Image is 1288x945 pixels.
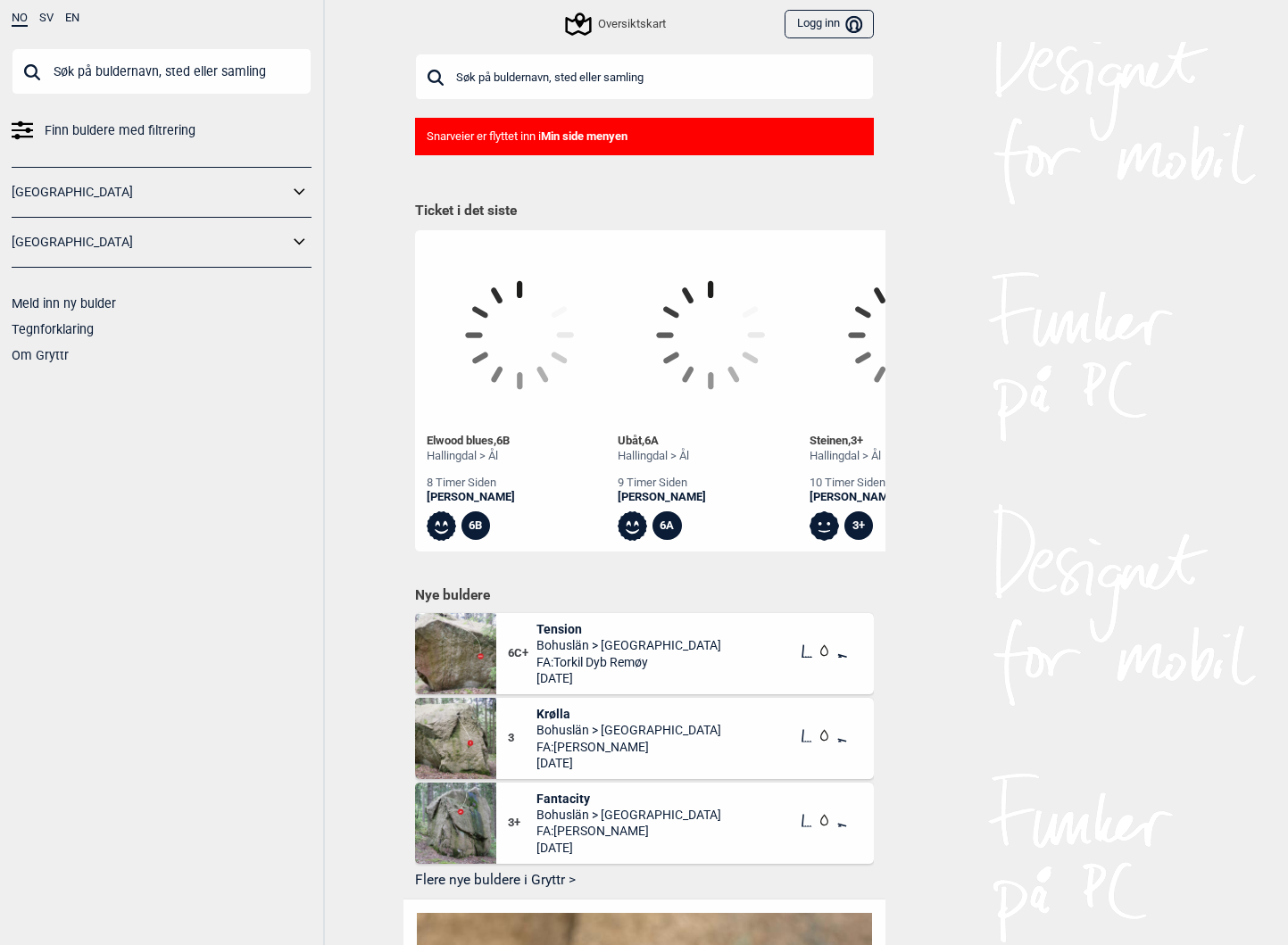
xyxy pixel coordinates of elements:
span: [DATE] [536,670,721,686]
span: 6B [496,434,510,447]
a: [PERSON_NAME] [810,490,898,505]
div: 6A [652,511,682,541]
button: Flere nye buldere i Gryttr > [415,867,874,895]
span: 6A [644,434,659,447]
div: Fantacity3+FantacityBohuslän > [GEOGRAPHIC_DATA]FA:[PERSON_NAME][DATE] [415,783,874,864]
div: Steinen , [810,434,898,449]
div: Hallingdal > Ål [618,449,706,464]
div: Snarveier er flyttet inn i [415,118,874,156]
button: EN [65,12,79,25]
span: 3+ [508,816,537,831]
a: [PERSON_NAME] [618,490,706,505]
a: [GEOGRAPHIC_DATA] [12,179,288,205]
h1: Ticket i det siste [415,202,874,221]
div: 8 timer siden [427,476,515,491]
div: Ubåt , [618,434,706,449]
div: 3+ [844,511,874,541]
a: Finn buldere med filtrering [12,118,312,144]
b: Min side menyen [541,129,627,143]
input: Søk på buldernavn, sted eller samling [12,48,312,95]
span: 3 [508,731,537,746]
div: Hallingdal > Ål [810,449,898,464]
a: [PERSON_NAME] [427,490,515,505]
div: Oversiktskart [568,13,666,35]
input: Søk på buldernavn, sted eller samling [415,54,874,100]
img: Tension [415,613,496,694]
button: NO [12,12,28,27]
span: Fantacity [536,791,721,807]
div: Tension6C+TensionBohuslän > [GEOGRAPHIC_DATA]FA:Torkil Dyb Remøy[DATE] [415,613,874,694]
span: 3+ [851,434,863,447]
span: Bohuslän > [GEOGRAPHIC_DATA] [536,722,721,738]
div: Krolla3KrøllaBohuslän > [GEOGRAPHIC_DATA]FA:[PERSON_NAME][DATE] [415,698,874,779]
span: 6C+ [508,646,537,661]
span: [DATE] [536,840,721,856]
div: 6B [461,511,491,541]
span: Finn buldere med filtrering [45,118,195,144]
button: Logg inn [785,10,873,39]
img: Fantacity [415,783,496,864]
a: Meld inn ny bulder [12,296,116,311]
div: Elwood blues , [427,434,515,449]
span: Bohuslän > [GEOGRAPHIC_DATA] [536,637,721,653]
a: Tegnforklaring [12,322,94,336]
span: Krølla [536,706,721,722]
div: 10 timer siden [810,476,898,491]
span: FA: [PERSON_NAME] [536,739,721,755]
img: Krolla [415,698,496,779]
span: Bohuslän > [GEOGRAPHIC_DATA] [536,807,721,823]
h1: Nye buldere [415,586,874,604]
div: Hallingdal > Ål [427,449,515,464]
button: SV [39,12,54,25]
a: Om Gryttr [12,348,69,362]
span: Tension [536,621,721,637]
span: FA: Torkil Dyb Remøy [536,654,721,670]
span: [DATE] [536,755,721,771]
a: [GEOGRAPHIC_DATA] [12,229,288,255]
span: FA: [PERSON_NAME] [536,823,721,839]
div: 9 timer siden [618,476,706,491]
